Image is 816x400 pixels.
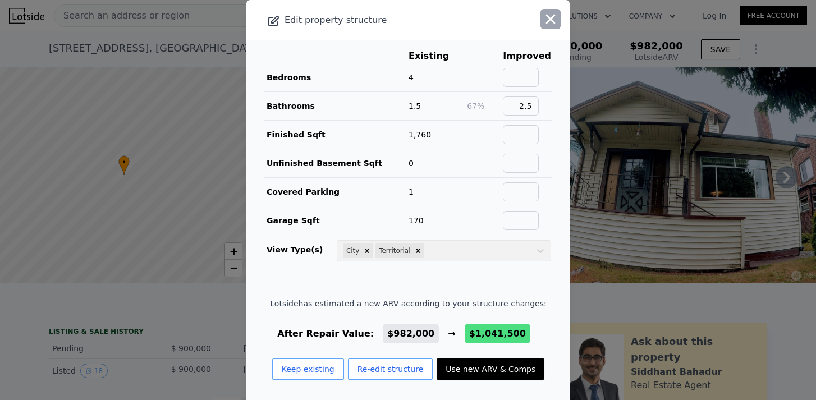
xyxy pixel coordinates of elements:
[270,298,546,309] span: Lotside has estimated a new ARV according to your structure changes:
[437,358,544,380] button: Use new ARV & Comps
[270,327,546,341] div: After Repair Value: →
[409,102,421,111] span: 1.5
[264,235,336,262] td: View Type(s)
[246,12,505,28] div: Edit property structure
[467,102,484,111] span: 67%
[264,206,408,235] td: Garage Sqft
[409,130,431,139] span: 1,760
[409,187,414,196] span: 1
[387,328,434,339] span: $982,000
[469,328,526,339] span: $1,041,500
[264,121,408,149] td: Finished Sqft
[409,159,414,168] span: 0
[264,63,408,92] td: Bedrooms
[409,216,424,225] span: 170
[264,178,408,206] td: Covered Parking
[502,49,552,63] th: Improved
[264,149,408,178] td: Unfinished Basement Sqft
[264,92,408,121] td: Bathrooms
[348,358,433,380] button: Re-edit structure
[408,49,466,63] th: Existing
[272,358,344,380] button: Keep existing
[409,73,414,82] span: 4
